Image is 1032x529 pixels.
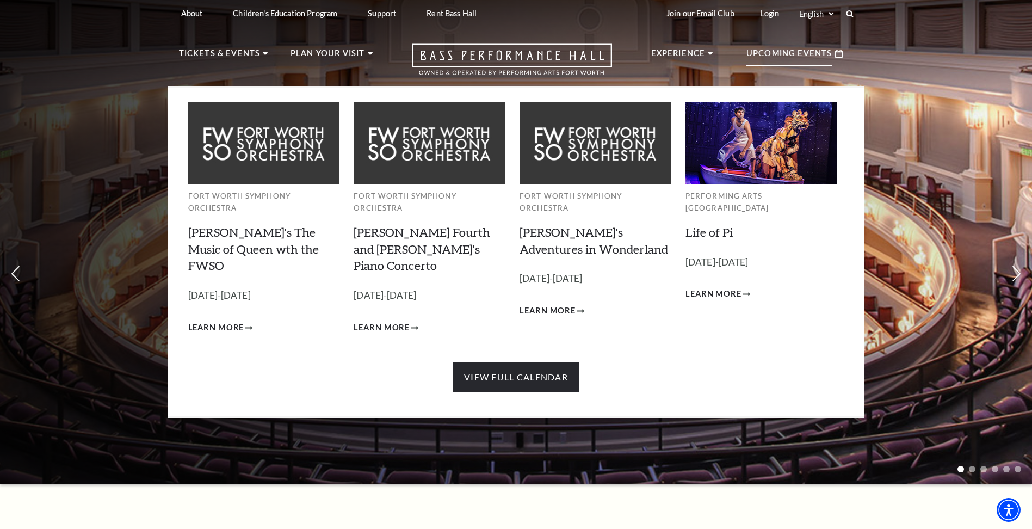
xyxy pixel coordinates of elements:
p: [DATE]-[DATE] [188,288,339,304]
a: View Full Calendar [453,362,579,392]
a: [PERSON_NAME] Fourth and [PERSON_NAME]'s Piano Concerto [354,225,490,273]
a: [PERSON_NAME]'s Adventures in Wonderland [520,225,668,256]
div: Accessibility Menu [997,498,1021,522]
p: Plan Your Visit [291,47,365,66]
p: Support [368,9,396,18]
p: Experience [651,47,706,66]
p: Rent Bass Hall [427,9,477,18]
p: [DATE]-[DATE] [354,288,505,304]
p: Fort Worth Symphony Orchestra [354,190,505,214]
p: [DATE]-[DATE] [520,271,671,287]
p: [DATE]-[DATE] [685,255,837,270]
span: Learn More [354,321,410,335]
a: Learn More Life of Pi [685,287,750,301]
p: Upcoming Events [746,47,832,66]
a: Open this option [373,43,651,86]
p: Fort Worth Symphony Orchestra [188,190,339,214]
span: Learn More [685,287,741,301]
img: Fort Worth Symphony Orchestra [354,102,505,183]
select: Select: [797,9,836,19]
p: Children's Education Program [233,9,337,18]
span: Learn More [520,304,576,318]
p: Fort Worth Symphony Orchestra [520,190,671,214]
img: Performing Arts Fort Worth [685,102,837,183]
p: About [181,9,203,18]
a: Learn More Alice's Adventures in Wonderland [520,304,584,318]
img: Fort Worth Symphony Orchestra [520,102,671,183]
a: Learn More Brahms Fourth and Grieg's Piano Concerto [354,321,418,335]
span: Learn More [188,321,244,335]
a: [PERSON_NAME]'s The Music of Queen wth the FWSO [188,225,319,273]
p: Tickets & Events [179,47,261,66]
img: Fort Worth Symphony Orchestra [188,102,339,183]
a: Life of Pi [685,225,733,239]
a: Learn More Windborne's The Music of Queen wth the FWSO [188,321,253,335]
p: Performing Arts [GEOGRAPHIC_DATA] [685,190,837,214]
